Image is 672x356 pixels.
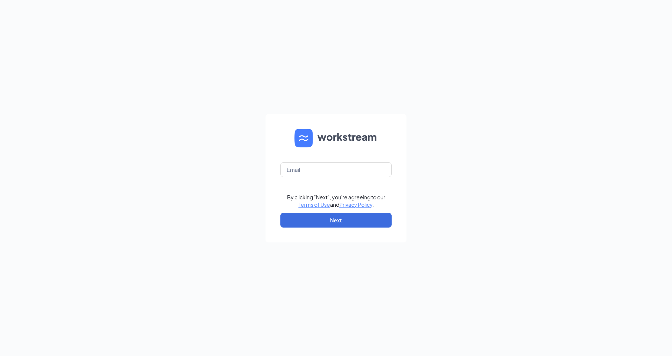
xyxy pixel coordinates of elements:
div: By clicking "Next", you're agreeing to our and . [287,193,385,208]
img: WS logo and Workstream text [294,129,378,147]
a: Privacy Policy [339,201,372,208]
input: Email [280,162,392,177]
button: Next [280,213,392,228]
a: Terms of Use [299,201,330,208]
